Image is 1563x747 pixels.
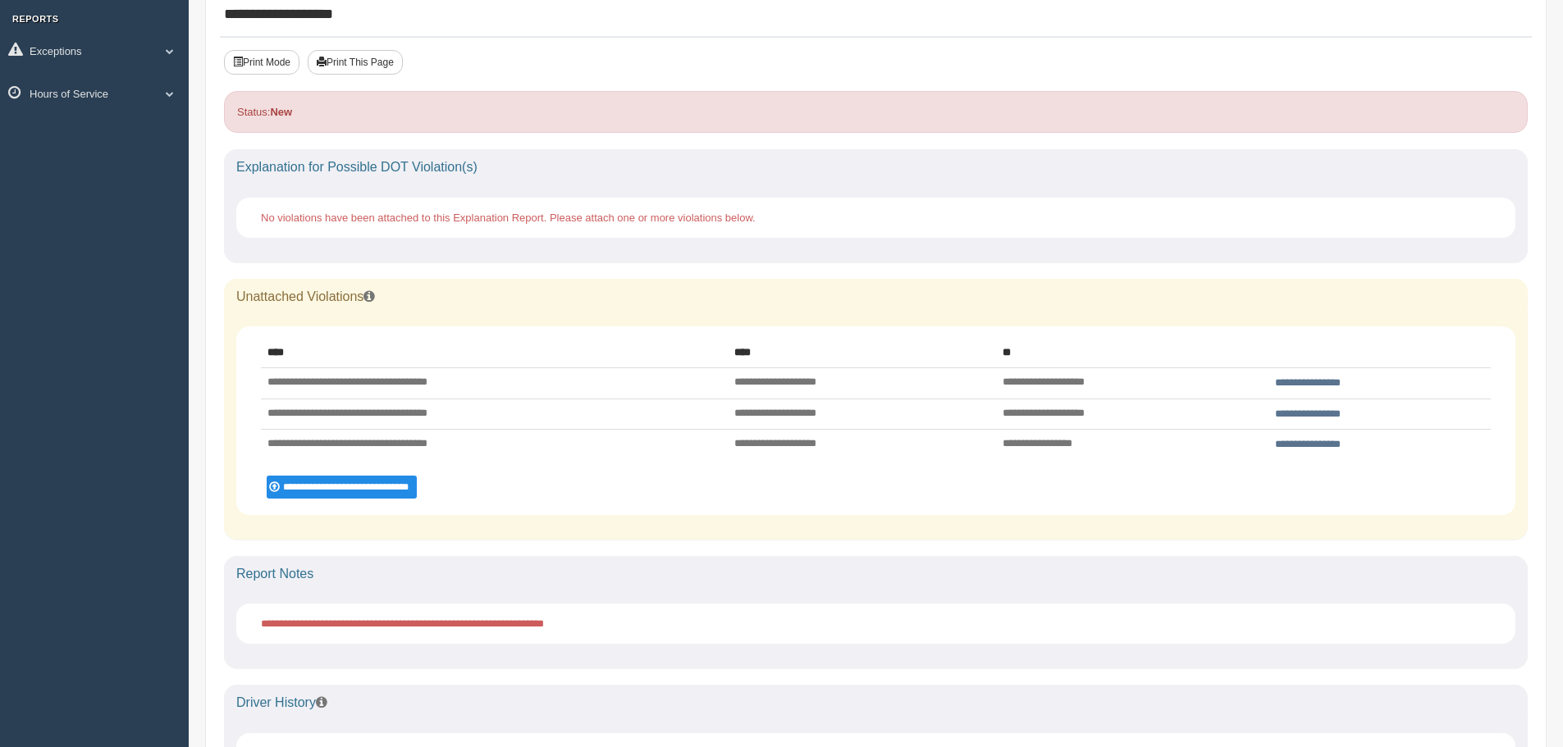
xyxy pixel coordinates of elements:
[270,106,292,118] strong: New
[224,556,1528,592] div: Report Notes
[224,279,1528,315] div: Unattached Violations
[224,149,1528,185] div: Explanation for Possible DOT Violation(s)
[308,50,403,75] button: Print This Page
[261,212,756,224] span: No violations have been attached to this Explanation Report. Please attach one or more violations...
[224,91,1528,133] div: Status:
[224,685,1528,721] div: Driver History
[224,50,299,75] button: Print Mode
